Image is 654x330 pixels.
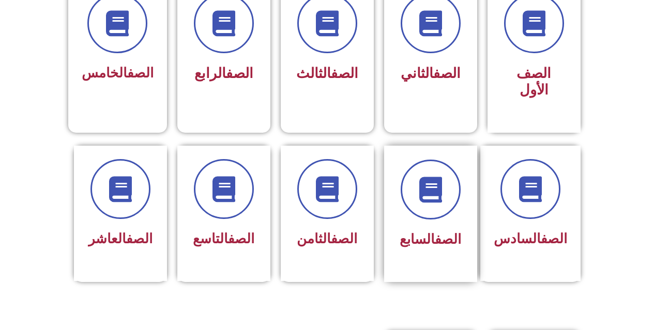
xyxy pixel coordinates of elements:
span: الثامن [297,231,357,246]
span: الخامس [82,65,154,81]
span: العاشر [88,231,153,246]
span: التاسع [193,231,254,246]
span: الرابع [194,65,253,82]
span: السادس [494,231,567,246]
span: الثاني [401,65,461,82]
a: الصف [435,231,461,247]
span: الصف الأول [516,65,551,98]
a: الصف [226,65,253,82]
a: الصف [127,65,154,81]
a: الصف [228,231,254,246]
a: الصف [541,231,567,246]
a: الصف [126,231,153,246]
span: السابع [400,231,461,247]
a: الصف [331,65,358,82]
a: الصف [331,231,357,246]
a: الصف [433,65,461,82]
span: الثالث [296,65,358,82]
